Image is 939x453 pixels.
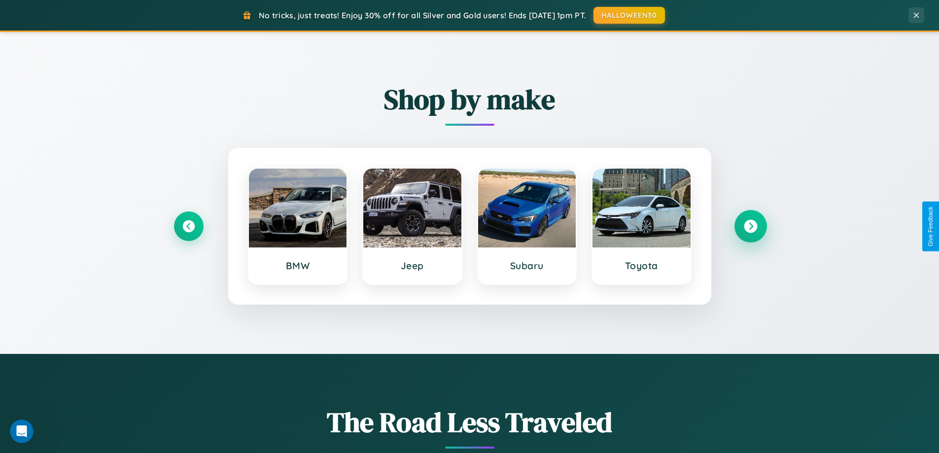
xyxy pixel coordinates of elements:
h3: Jeep [373,260,452,272]
h3: BMW [259,260,337,272]
div: Give Feedback [927,207,934,246]
button: HALLOWEEN30 [593,7,665,24]
h3: Subaru [488,260,566,272]
iframe: Intercom live chat [10,419,34,443]
h1: The Road Less Traveled [174,403,765,441]
h2: Shop by make [174,80,765,118]
h3: Toyota [602,260,681,272]
span: No tricks, just treats! Enjoy 30% off for all Silver and Gold users! Ends [DATE] 1pm PT. [259,10,586,20]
